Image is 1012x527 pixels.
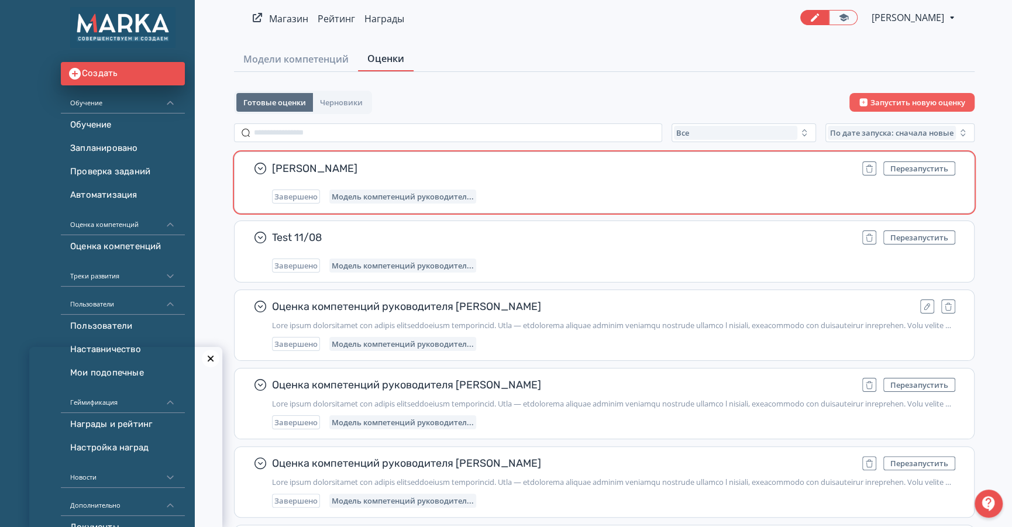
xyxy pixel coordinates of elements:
span: Этот опрос предназначен для оценки управленческих компетенций. Цель — объективно оценить уровень ... [272,321,955,330]
span: Черновики [320,98,363,107]
span: Модель компетенций руководителя [332,339,474,349]
a: Автоматизация [61,184,185,207]
span: Готовые оценки [243,98,306,107]
span: Оценка компетенций руководителя [PERSON_NAME] [272,299,911,314]
button: Запустить новую оценку [849,93,975,112]
span: Все [676,128,689,137]
span: Завершено [274,418,318,427]
span: Завершено [274,261,318,270]
div: Оценка компетенций [61,207,185,235]
a: Магазин [269,12,308,25]
a: Наставничество [61,338,185,361]
button: Готовые оценки [236,93,313,112]
button: Перезапустить [883,456,955,470]
a: Оценка компетенций [61,235,185,259]
span: Завершено [274,496,318,505]
div: Обучение [61,85,185,113]
button: Перезапустить [883,161,955,175]
a: Обучение [61,113,185,137]
img: https://files.teachbase.ru/system/account/50582/logo/medium-f5c71650e90bff48e038c85a25739627.png [70,7,175,48]
span: Сергей Рогожин [872,11,946,25]
a: Пользователи [61,315,185,338]
span: Оценки [367,51,404,66]
span: Оценка компетенций руководителя [PERSON_NAME] [272,378,853,392]
button: Все [672,123,816,142]
a: Проверка заданий [61,160,185,184]
div: Треки развития [61,259,185,287]
span: Этот опрос предназначен для оценки управленческих компетенций. Цель — объективно оценить уровень ... [272,477,955,487]
a: Рейтинг [318,12,355,25]
span: Модель компетенций руководителя (Митрофанова Гульчачак) [332,192,474,201]
button: Черновики [313,93,370,112]
span: По дате запуска: сначала новые [830,128,954,137]
a: Награды [364,12,404,25]
span: Модель компетенций руководителя [332,418,474,427]
button: Перезапустить [883,378,955,392]
span: Test 11/08 [272,230,853,244]
span: Модель компетенций руководителя (Митрофанова Гульчачак) [332,261,474,270]
div: Пользователи [61,287,185,315]
span: Этот опрос предназначен для оценки управленческих компетенций. Цель — объективно оценить уровень ... [272,399,955,408]
span: Оценка компетенций руководителя [PERSON_NAME] [272,456,853,470]
a: Переключиться в режим ученика [829,10,858,25]
a: Запланировано [61,137,185,160]
span: Модель компетенций руководителя [332,496,474,505]
button: Перезапустить [883,230,955,244]
span: [PERSON_NAME] [272,161,853,175]
span: Завершено [274,192,318,201]
button: Создать [61,62,185,85]
span: Модели компетенций [243,52,349,66]
span: Завершено [274,339,318,349]
button: По дате запуска: сначала новые [825,123,975,142]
